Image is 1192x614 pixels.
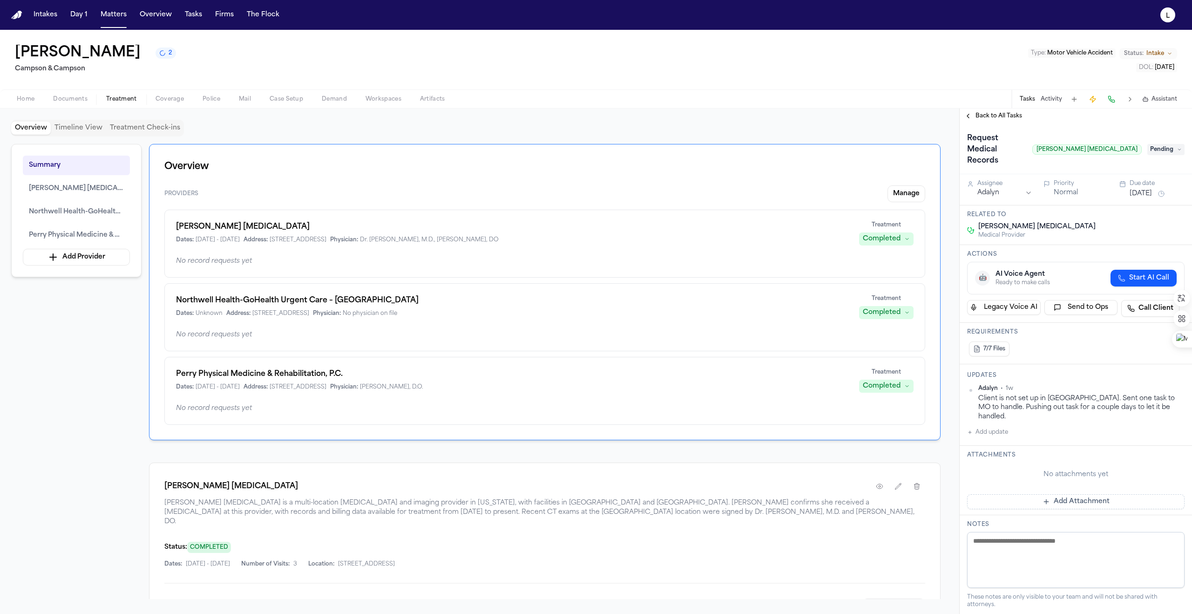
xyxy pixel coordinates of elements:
button: [DATE] [1130,189,1152,198]
span: 2 [169,49,172,57]
button: Assistant [1142,96,1177,103]
span: Address: [244,236,268,244]
span: [STREET_ADDRESS] [270,236,326,244]
span: Address: [226,310,251,317]
button: Edit DOL: 2024-10-23 [1136,63,1177,72]
button: Add Attachment [967,494,1185,509]
div: Completed [863,308,901,317]
button: 7/7 Files [969,341,1009,356]
div: Due date [1130,180,1185,187]
span: Dates: [176,236,194,244]
h1: Request Medical Records [963,131,1029,168]
div: Client is not set up in [GEOGRAPHIC_DATA]. Sent one task to MO to handle. Pushing out task for a ... [978,394,1185,421]
span: [PERSON_NAME] [MEDICAL_DATA] is a multi-location [MEDICAL_DATA] and imaging provider in [US_STATE... [164,498,925,526]
span: Case Setup [270,96,303,103]
button: Legacy Voice AI [967,300,1041,315]
h2: Campson & Campson [15,63,176,75]
span: Physician: [330,236,358,244]
button: Intakes [30,7,61,23]
span: Adalyn [978,385,998,392]
button: Tasks [181,7,206,23]
button: Northwell Health-GoHealth Urgent Care – [GEOGRAPHIC_DATA] [23,202,130,222]
button: 2 active tasks [156,48,176,59]
button: Timeline View [51,122,106,135]
span: [STREET_ADDRESS] [252,310,309,317]
span: [PERSON_NAME] [MEDICAL_DATA] [1032,144,1142,155]
span: Pending [1147,144,1185,155]
button: Add Provider [23,249,130,266]
h3: Related to [967,211,1185,218]
button: Completed [859,306,914,319]
h1: [PERSON_NAME] [MEDICAL_DATA] [164,481,298,492]
span: Type : [1031,50,1046,56]
span: Workspaces [366,96,401,103]
span: 3 [293,560,297,568]
a: Firms [211,7,237,23]
button: Edit Type: Motor Vehicle Accident [1028,48,1116,58]
button: Tasks [1020,96,1035,103]
button: Perry Physical Medicine & Rehabilitation, P.C. [23,225,130,245]
span: 7/7 Files [983,345,1005,353]
div: AI Voice Agent [996,270,1050,279]
span: Dates: [176,383,194,391]
span: [PERSON_NAME] [MEDICAL_DATA] [978,222,1096,232]
span: Address: [244,383,268,391]
div: No record requests yet [176,257,914,266]
span: [STREET_ADDRESS] [270,383,326,391]
span: Intake [1146,50,1164,57]
span: Medical Provider [978,232,1096,239]
button: Start AI Call [1111,270,1177,287]
span: Unknown [196,310,223,317]
span: Back to All Tasks [975,112,1022,120]
div: No attachments yet [967,470,1185,479]
button: Overview [11,122,51,135]
span: 🤖 [979,273,987,283]
div: Completed [863,234,901,244]
a: Home [11,11,22,20]
button: Create Immediate Task [1086,93,1099,106]
span: Home [17,96,34,103]
h1: Perry Physical Medicine & Rehabilitation, P.C. [176,368,848,380]
img: Finch Logo [11,11,22,20]
button: Day 1 [67,7,91,23]
div: Ready to make calls [996,279,1050,287]
button: Manage [887,185,925,202]
button: The Flock [243,7,283,23]
span: No physician on file [343,310,397,317]
span: [PERSON_NAME], D.O. [360,383,423,391]
span: Treatment [872,221,901,229]
h3: Requirements [967,328,1185,336]
span: Police [203,96,220,103]
button: Overview [136,7,176,23]
button: Back to All Tasks [960,112,1027,120]
button: Make a Call [1105,93,1118,106]
span: [DATE] - [DATE] [186,560,230,568]
button: Send to Ops [1044,300,1118,315]
button: Change status from Intake [1119,48,1177,59]
span: COMPLETED [187,542,231,553]
span: Number of Visits: [241,560,290,568]
button: Completed [859,380,914,393]
button: Summary [23,156,130,175]
button: Treatment Check-ins [106,122,184,135]
span: Dr. [PERSON_NAME], M.D., [PERSON_NAME], DO [360,236,499,244]
span: [DATE] - [DATE] [196,236,240,244]
span: Location: [308,560,334,568]
span: Documents [53,96,88,103]
div: No record requests yet [176,330,914,340]
div: No record requests yet [176,404,914,413]
h3: Updates [967,372,1185,379]
h1: Northwell Health-GoHealth Urgent Care – [GEOGRAPHIC_DATA] [176,295,848,306]
button: Matters [97,7,130,23]
span: Treatment [872,368,901,376]
span: • [1001,385,1003,392]
button: Add update [967,427,1008,438]
span: Status: [1124,50,1144,57]
div: Completed [863,382,901,391]
span: Artifacts [420,96,445,103]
